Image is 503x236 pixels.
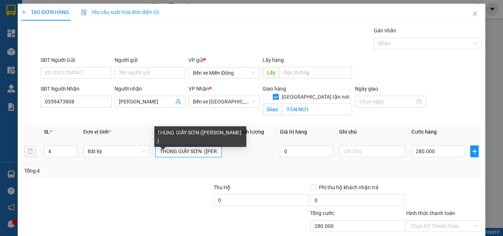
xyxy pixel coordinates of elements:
li: VP Bến xe [GEOGRAPHIC_DATA] [51,40,98,64]
span: Phí thu hộ khách nhận trả [316,183,381,191]
span: Bất kỳ [88,146,145,157]
span: SL [44,129,50,135]
div: Tổng: 4 [24,167,195,175]
span: TẠO ĐƠN HÀNG [21,9,69,15]
div: SĐT Người Gửi [41,56,112,64]
span: Giao hàng [263,86,286,92]
span: Bến xe Miền Đông [193,67,255,78]
div: THÙNG GIẤY SƠN ([PERSON_NAME] ) [154,126,246,147]
div: SĐT Người Nhận [41,85,112,93]
input: Giao tận nơi [282,103,352,115]
span: Cước hàng [411,129,437,135]
button: plus [470,145,479,157]
input: Dọc đường [279,67,352,78]
button: Close [465,4,485,24]
div: Người gửi [115,56,186,64]
span: Lấy hàng [263,57,284,63]
img: icon [81,10,87,15]
span: Bến xe Quảng Ngãi [193,96,255,107]
button: delete [24,145,36,157]
label: Ngày giao [355,86,378,92]
span: Yêu cầu xuất hóa đơn điện tử [81,9,159,15]
span: plus [471,148,478,154]
span: user-add [175,99,181,105]
label: Hình thức thanh toán [406,210,455,216]
label: Gán nhãn [374,28,396,34]
th: Ghi chú [336,125,408,139]
li: VP Bến xe Miền Đông [4,40,51,56]
span: Định lượng [238,129,264,135]
span: Tổng cước [310,210,334,216]
span: close [472,11,478,17]
input: Ngày giao [359,98,415,106]
input: Ghi Chú [339,145,405,157]
div: Người nhận [115,85,186,93]
span: [GEOGRAPHIC_DATA] tận nơi [279,93,352,101]
span: plus [21,10,27,15]
span: VP Nhận [189,86,209,92]
span: Lấy [263,67,279,78]
li: Rạng Đông Buslines [4,4,107,31]
span: Giao [263,103,282,115]
span: Giá trị hàng [280,129,307,135]
div: VP gửi [189,56,260,64]
input: 0 [280,145,333,157]
span: Đơn vị tính [83,129,111,135]
span: Thu Hộ [214,184,231,190]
